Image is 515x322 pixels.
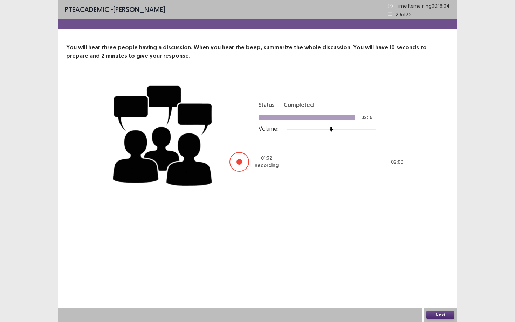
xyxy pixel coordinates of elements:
p: 29 of 32 [396,11,412,18]
p: Completed [284,101,314,109]
p: Volume: [259,124,279,133]
span: PTE academic [65,5,109,14]
p: Recording [255,162,279,169]
p: Status: [259,101,275,109]
img: group-discussion [110,77,215,192]
p: 02 : 00 [391,158,403,166]
button: Next [426,311,454,319]
p: You will hear three people having a discussion. When you hear the beep, summarize the whole discu... [66,43,449,60]
p: - [PERSON_NAME] [65,4,165,15]
p: Time Remaining 00 : 18 : 04 [396,2,450,9]
p: 02:16 [361,115,372,120]
img: arrow-thumb [329,127,334,132]
p: 01 : 32 [261,155,272,162]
